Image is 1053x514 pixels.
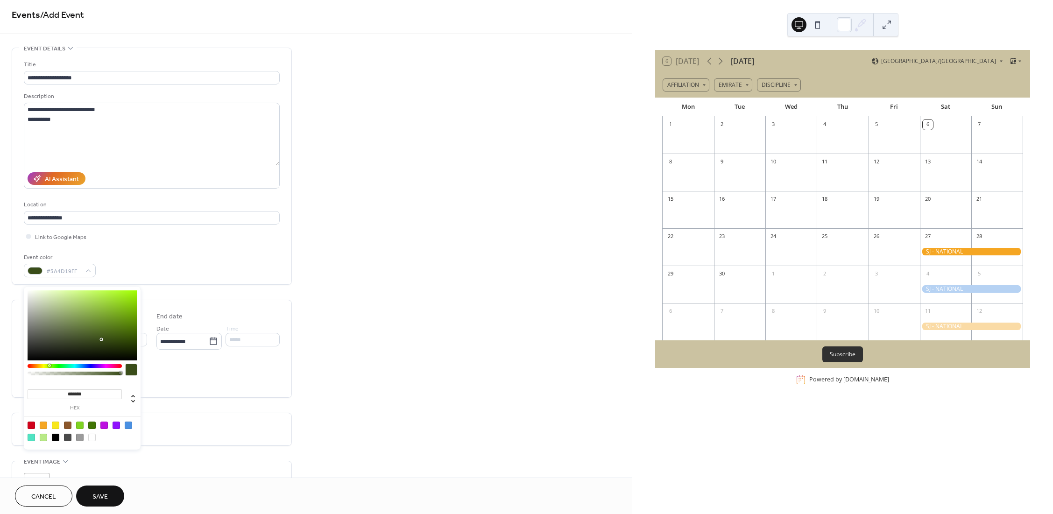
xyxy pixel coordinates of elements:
[974,232,984,242] div: 28
[717,120,727,130] div: 2
[871,120,882,130] div: 5
[920,248,1023,256] div: SJ - NATIONAL
[40,434,47,441] div: #B8E986
[974,306,984,317] div: 12
[822,346,863,362] button: Subscribe
[76,434,84,441] div: #9B9B9B
[76,422,84,429] div: #7ED321
[971,98,1023,116] div: Sun
[156,312,183,322] div: End date
[871,157,882,167] div: 12
[820,120,830,130] div: 4
[809,375,889,383] div: Powered by
[881,58,996,64] span: [GEOGRAPHIC_DATA]/[GEOGRAPHIC_DATA]
[76,486,124,507] button: Save
[226,324,239,334] span: Time
[820,194,830,204] div: 18
[717,232,727,242] div: 23
[52,434,59,441] div: #000000
[820,157,830,167] div: 11
[28,172,85,185] button: AI Assistant
[768,306,778,317] div: 8
[820,306,830,317] div: 9
[768,120,778,130] div: 3
[923,269,933,279] div: 4
[665,306,676,317] div: 6
[974,269,984,279] div: 5
[820,269,830,279] div: 2
[923,306,933,317] div: 11
[665,269,676,279] div: 29
[871,269,882,279] div: 3
[35,232,86,242] span: Link to Google Maps
[820,232,830,242] div: 25
[923,194,933,204] div: 20
[768,269,778,279] div: 1
[871,232,882,242] div: 26
[714,98,765,116] div: Tue
[974,157,984,167] div: 14
[113,422,120,429] div: #9013FE
[869,98,920,116] div: Fri
[663,98,714,116] div: Mon
[28,422,35,429] div: #D0021B
[731,56,754,67] div: [DATE]
[156,324,169,334] span: Date
[768,232,778,242] div: 24
[665,120,676,130] div: 1
[12,6,40,24] a: Events
[24,92,278,101] div: Description
[88,434,96,441] div: #FFFFFF
[88,422,96,429] div: #417505
[15,486,72,507] button: Cancel
[768,157,778,167] div: 10
[24,60,278,70] div: Title
[125,422,132,429] div: #4A90E2
[64,422,71,429] div: #8B572A
[40,422,47,429] div: #F5A623
[28,434,35,441] div: #50E3C2
[24,253,94,262] div: Event color
[45,175,79,184] div: AI Assistant
[24,473,50,499] div: ;
[923,120,933,130] div: 6
[920,285,1023,293] div: SJ - NATIONAL
[871,194,882,204] div: 19
[843,375,889,383] a: [DOMAIN_NAME]
[24,44,65,54] span: Event details
[665,194,676,204] div: 15
[24,200,278,210] div: Location
[665,232,676,242] div: 22
[717,157,727,167] div: 9
[40,6,84,24] span: / Add Event
[920,323,1023,331] div: SJ - NATIONAL
[665,157,676,167] div: 8
[717,306,727,317] div: 7
[31,492,56,502] span: Cancel
[717,194,727,204] div: 16
[871,306,882,317] div: 10
[64,434,71,441] div: #4A4A4A
[974,120,984,130] div: 7
[100,422,108,429] div: #BD10E0
[46,267,81,276] span: #3A4D19FF
[817,98,868,116] div: Thu
[923,157,933,167] div: 13
[92,492,108,502] span: Save
[768,194,778,204] div: 17
[765,98,817,116] div: Wed
[24,457,60,467] span: Event image
[974,194,984,204] div: 21
[923,232,933,242] div: 27
[717,269,727,279] div: 30
[52,422,59,429] div: #F8E71C
[28,406,122,411] label: hex
[920,98,971,116] div: Sat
